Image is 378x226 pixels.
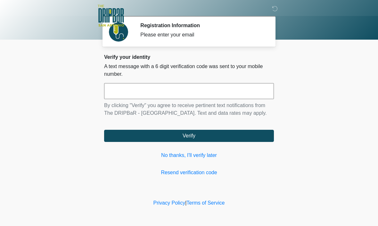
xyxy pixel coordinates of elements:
p: A text message with a 6 digit verification code was sent to your mobile number. [104,63,274,78]
h2: Verify your identity [104,54,274,60]
a: | [185,200,186,206]
img: The DRIPBaR - San Antonio Fossil Creek Logo [98,5,124,27]
a: Resend verification code [104,169,274,176]
a: Terms of Service [186,200,225,206]
a: Privacy Policy [153,200,185,206]
a: No thanks, I'll verify later [104,152,274,159]
button: Verify [104,130,274,142]
div: Please enter your email [140,31,264,39]
img: Agent Avatar [109,22,128,42]
p: By clicking "Verify" you agree to receive pertinent text notifications from The DRIPBaR - [GEOGRA... [104,102,274,117]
